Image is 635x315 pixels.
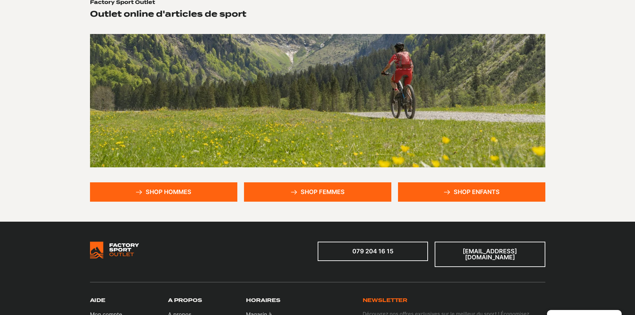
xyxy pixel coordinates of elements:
[435,242,545,267] a: [EMAIL_ADDRESS][DOMAIN_NAME]
[90,242,139,258] img: Bricks Woocommerce Starter
[90,182,237,202] a: Shop hommes
[246,297,280,304] h3: Horaires
[244,182,391,202] a: Shop femmes
[168,297,202,304] h3: A propos
[398,182,545,202] a: Shop enfants
[90,297,105,304] h3: Aide
[363,297,408,304] h3: Newsletter
[318,242,428,261] a: 079 204 16 15
[90,9,246,19] h2: Outlet online d'articles de sport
